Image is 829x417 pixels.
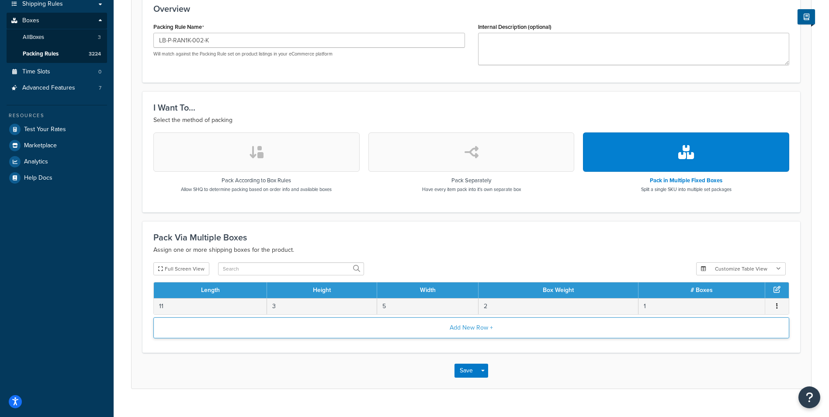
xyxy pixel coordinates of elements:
[153,233,789,242] h3: Pack Via Multiple Boxes
[181,186,332,193] p: Allow SHQ to determine packing based on order info and available boxes
[479,282,638,298] th: Box Weight
[98,34,101,41] span: 3
[377,298,479,314] td: 5
[641,177,732,184] h3: Pack in Multiple Fixed Boxes
[7,46,107,62] li: Packing Rules
[377,282,479,298] th: Width
[153,51,465,57] p: Will match against the Packing Rule set on product listings in your eCommerce platform
[7,13,107,63] li: Boxes
[153,103,789,112] h3: I Want To...
[22,84,75,92] span: Advanced Features
[267,298,377,314] td: 3
[24,142,57,149] span: Marketplace
[23,50,59,58] span: Packing Rules
[23,34,44,41] span: All Boxes
[479,298,638,314] td: 2
[22,0,63,8] span: Shipping Rules
[454,364,478,378] button: Save
[7,138,107,153] a: Marketplace
[22,68,50,76] span: Time Slots
[798,386,820,408] button: Open Resource Center
[153,317,789,338] button: Add New Row +
[798,9,815,24] button: Show Help Docs
[7,80,107,96] li: Advanced Features
[696,262,786,275] button: Customize Table View
[153,24,204,31] label: Packing Rule Name
[218,262,364,275] input: Search
[154,298,267,314] td: 11
[7,64,107,80] li: Time Slots
[7,170,107,186] a: Help Docs
[153,262,209,275] button: Full Screen View
[7,112,107,119] div: Resources
[7,46,107,62] a: Packing Rules3224
[99,84,101,92] span: 7
[7,122,107,137] a: Test Your Rates
[7,154,107,170] a: Analytics
[181,177,332,184] h3: Pack According to Box Rules
[641,186,732,193] p: Split a single SKU into multiple set packages
[7,64,107,80] a: Time Slots0
[24,158,48,166] span: Analytics
[267,282,377,298] th: Height
[638,282,765,298] th: # Boxes
[24,174,52,182] span: Help Docs
[422,177,521,184] h3: Pack Separately
[89,50,101,58] span: 3224
[154,282,267,298] th: Length
[98,68,101,76] span: 0
[7,80,107,96] a: Advanced Features7
[478,24,552,30] label: Internal Description (optional)
[153,4,789,14] h3: Overview
[153,115,789,125] p: Select the method of packing
[24,126,66,133] span: Test Your Rates
[7,29,107,45] a: AllBoxes3
[422,186,521,193] p: Have every item pack into it's own separate box
[7,13,107,29] a: Boxes
[153,245,789,255] p: Assign one or more shipping boxes for the product.
[638,298,765,314] td: 1
[22,17,39,24] span: Boxes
